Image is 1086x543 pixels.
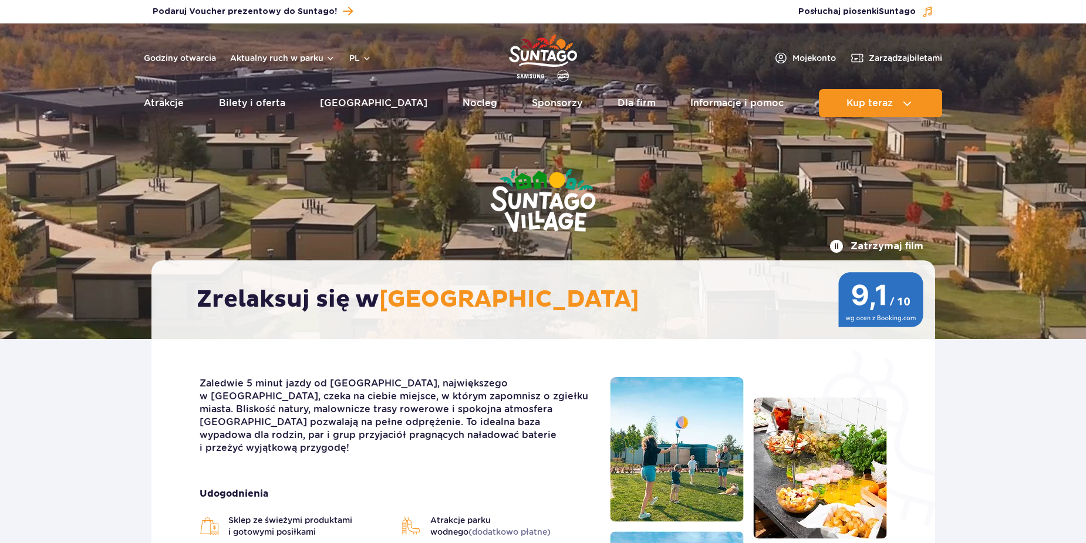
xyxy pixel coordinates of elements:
button: Posłuchaj piosenkiSuntago [798,6,933,18]
span: Atrakcje parku wodnego [430,514,592,538]
span: Kup teraz [846,98,893,108]
span: Moje konto [792,52,836,64]
button: Kup teraz [819,89,942,117]
a: Zarządzajbiletami [850,51,942,65]
a: Sponsorzy [532,89,582,117]
a: Dla firm [618,89,656,117]
span: Podaruj Voucher prezentowy do Suntago! [153,6,337,18]
a: Godziny otwarcia [144,52,216,64]
p: Zaledwie 5 minut jazdy od [GEOGRAPHIC_DATA], największego w [GEOGRAPHIC_DATA], czeka na ciebie mi... [200,377,592,454]
strong: Udogodnienia [200,487,592,500]
a: Mojekonto [774,51,836,65]
span: [GEOGRAPHIC_DATA] [379,285,639,314]
a: Podaruj Voucher prezentowy do Suntago! [153,4,353,19]
img: Suntago Village [443,123,643,280]
span: Suntago [879,8,916,16]
span: (dodatkowo płatne) [468,527,551,537]
span: Zarządzaj biletami [869,52,942,64]
a: Atrakcje [144,89,184,117]
a: [GEOGRAPHIC_DATA] [320,89,427,117]
a: Bilety i oferta [219,89,285,117]
a: Nocleg [463,89,497,117]
span: Sklep ze świeżymi produktami i gotowymi posiłkami [228,514,390,538]
a: Park of Poland [509,29,577,83]
span: Posłuchaj piosenki [798,6,916,18]
img: 9,1/10 wg ocen z Booking.com [838,272,923,327]
h2: Zrelaksuj się w [197,285,902,314]
button: pl [349,52,372,64]
button: Zatrzymaj film [829,239,923,253]
a: Informacje i pomoc [690,89,784,117]
button: Aktualny ruch w parku [230,53,335,63]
